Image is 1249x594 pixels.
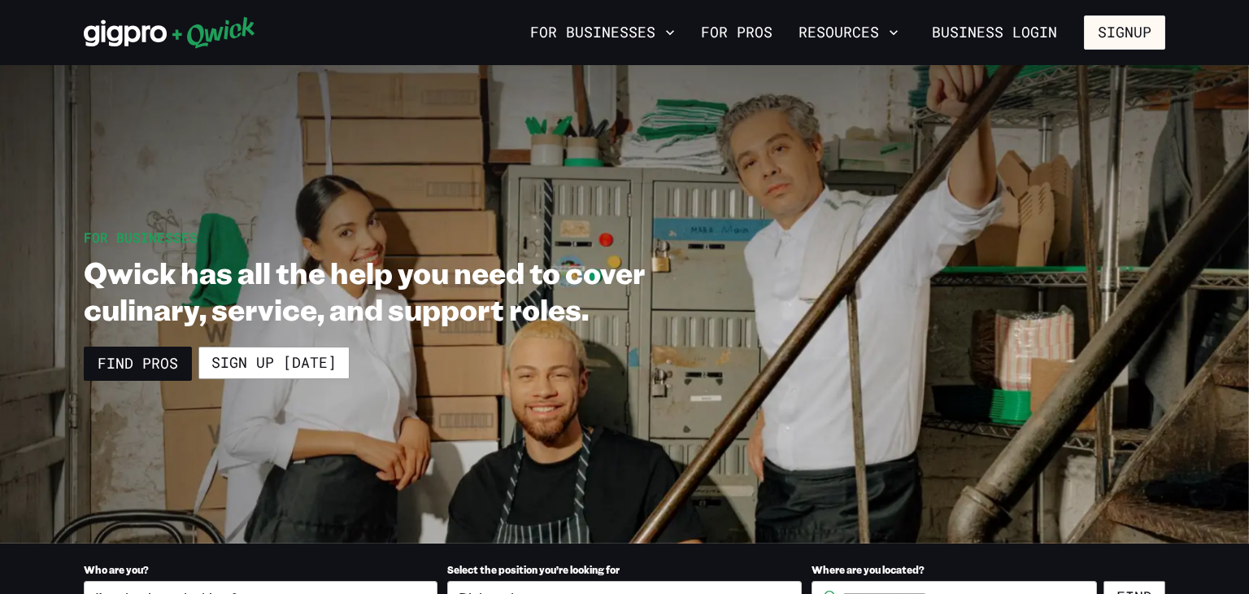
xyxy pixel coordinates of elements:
[694,19,779,46] a: For Pros
[1084,15,1165,50] button: Signup
[84,563,149,576] span: Who are you?
[792,19,905,46] button: Resources
[84,229,198,246] span: For Businesses
[524,19,681,46] button: For Businesses
[812,563,925,576] span: Where are you located?
[198,347,350,379] a: Sign up [DATE]
[447,563,620,576] span: Select the position you’re looking for
[84,347,192,381] a: Find Pros
[918,15,1071,50] a: Business Login
[84,254,733,327] h1: Qwick has all the help you need to cover culinary, service, and support roles.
